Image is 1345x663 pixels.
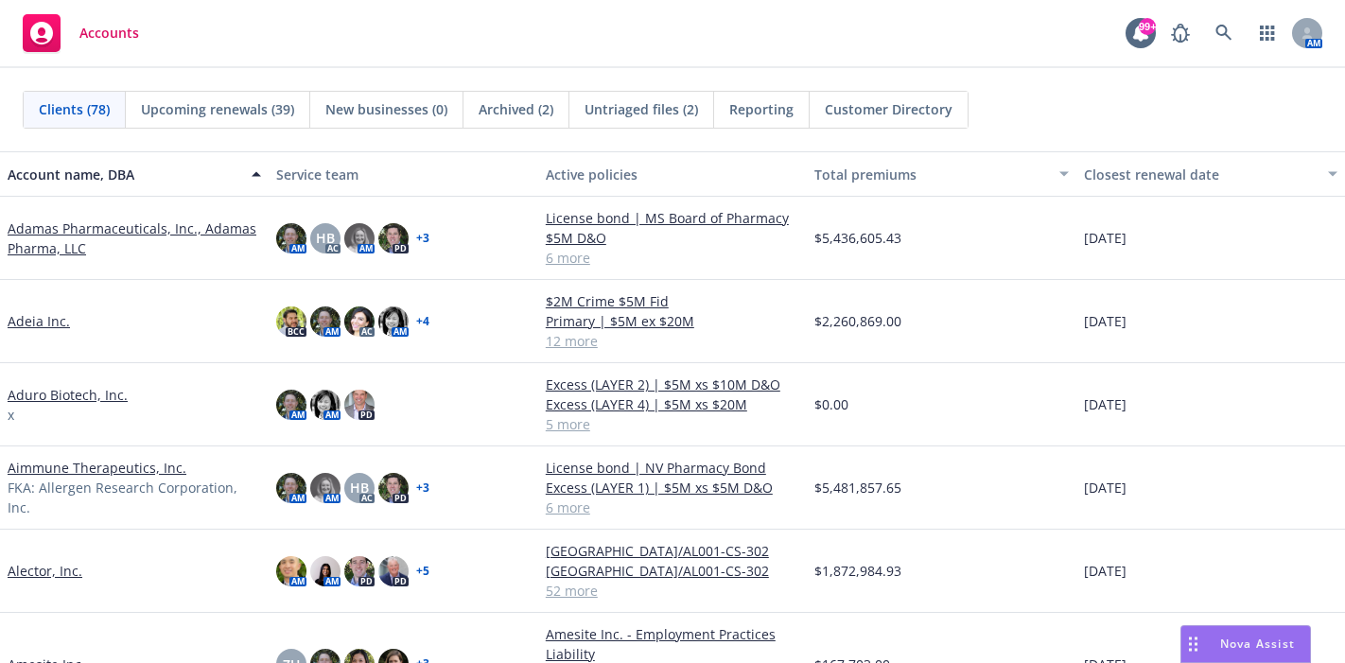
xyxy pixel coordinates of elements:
[479,99,553,119] span: Archived (2)
[8,385,128,405] a: Aduro Biotech, Inc.
[1139,18,1156,35] div: 99+
[546,478,799,497] a: Excess (LAYER 1) | $5M xs $5M D&O
[546,561,799,581] a: [GEOGRAPHIC_DATA]/AL001-CS-302
[344,306,375,337] img: photo
[344,223,375,253] img: photo
[325,99,447,119] span: New businesses (0)
[15,7,147,60] a: Accounts
[344,556,375,586] img: photo
[316,228,335,248] span: HB
[814,228,901,248] span: $5,436,605.43
[546,541,799,561] a: [GEOGRAPHIC_DATA]/AL001-CS-302
[141,99,294,119] span: Upcoming renewals (39)
[310,390,341,420] img: photo
[546,497,799,517] a: 6 more
[1084,228,1127,248] span: [DATE]
[8,561,82,581] a: Alector, Inc.
[1181,626,1205,662] div: Drag to move
[350,478,369,497] span: HB
[1076,151,1345,197] button: Closest renewal date
[585,99,698,119] span: Untriaged files (2)
[416,233,429,244] a: + 3
[814,478,901,497] span: $5,481,857.65
[1180,625,1311,663] button: Nova Assist
[276,556,306,586] img: photo
[1220,636,1295,652] span: Nova Assist
[1084,165,1317,184] div: Closest renewal date
[814,165,1047,184] div: Total premiums
[1084,561,1127,581] span: [DATE]
[546,331,799,351] a: 12 more
[378,223,409,253] img: photo
[8,405,14,425] span: x
[546,208,799,228] a: License bond | MS Board of Pharmacy
[1205,14,1243,52] a: Search
[1084,394,1127,414] span: [DATE]
[814,311,901,331] span: $2,260,869.00
[814,394,848,414] span: $0.00
[546,165,799,184] div: Active policies
[729,99,794,119] span: Reporting
[546,375,799,394] a: Excess (LAYER 2) | $5M xs $10M D&O
[416,316,429,327] a: + 4
[378,306,409,337] img: photo
[546,458,799,478] a: License bond | NV Pharmacy Bond
[546,414,799,434] a: 5 more
[1084,478,1127,497] span: [DATE]
[276,223,306,253] img: photo
[276,306,306,337] img: photo
[546,311,799,331] a: Primary | $5M ex $20M
[310,473,341,503] img: photo
[546,581,799,601] a: 52 more
[310,306,341,337] img: photo
[416,566,429,577] a: + 5
[310,556,341,586] img: photo
[39,99,110,119] span: Clients (78)
[8,165,240,184] div: Account name, DBA
[1162,14,1199,52] a: Report a Bug
[8,458,186,478] a: Aimmune Therapeutics, Inc.
[1084,311,1127,331] span: [DATE]
[546,291,799,311] a: $2M Crime $5M Fid
[276,473,306,503] img: photo
[276,390,306,420] img: photo
[546,394,799,414] a: Excess (LAYER 4) | $5M xs $20M
[269,151,537,197] button: Service team
[538,151,807,197] button: Active policies
[416,482,429,494] a: + 3
[546,228,799,248] a: $5M D&O
[1249,14,1286,52] a: Switch app
[814,561,901,581] span: $1,872,984.93
[79,26,139,41] span: Accounts
[807,151,1075,197] button: Total premiums
[825,99,952,119] span: Customer Directory
[378,473,409,503] img: photo
[344,390,375,420] img: photo
[8,478,261,517] span: FKA: Allergen Research Corporation, Inc.
[546,248,799,268] a: 6 more
[8,218,261,258] a: Adamas Pharmaceuticals, Inc., Adamas Pharma, LLC
[276,165,530,184] div: Service team
[378,556,409,586] img: photo
[8,311,70,331] a: Adeia Inc.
